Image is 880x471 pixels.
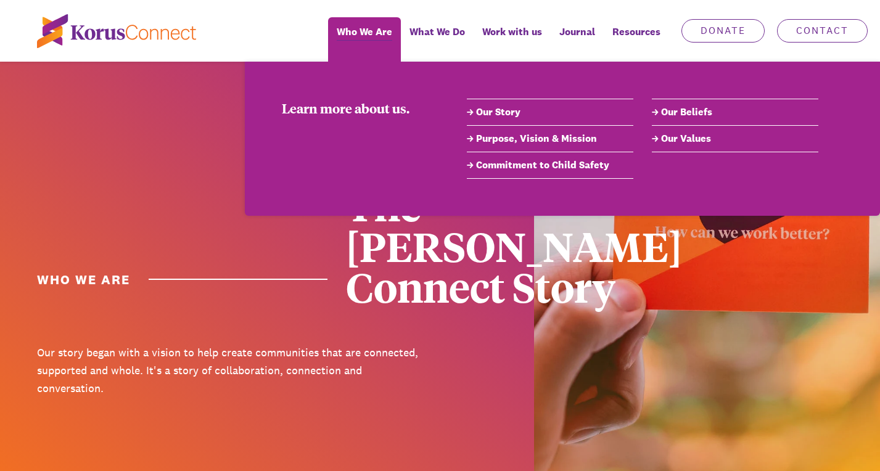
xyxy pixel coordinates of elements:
span: Work with us [482,23,542,41]
a: Donate [681,19,765,43]
p: Our story began with a vision to help create communities that are connected, supported and whole.... [37,344,431,397]
div: Resources [604,17,669,62]
a: Our Beliefs [652,105,818,120]
div: The [PERSON_NAME] Connect Story [346,185,740,307]
span: Journal [559,23,595,41]
h1: Who we are [37,271,327,289]
a: Work with us [474,17,551,62]
div: Learn more about us. [282,99,430,117]
a: Who We Are [328,17,401,62]
a: Purpose, Vision & Mission [467,131,633,146]
a: What We Do [401,17,474,62]
a: Our Story [467,105,633,120]
a: Commitment to Child Safety [467,158,633,173]
a: Our Values [652,131,818,146]
img: korus-connect%2Fc5177985-88d5-491d-9cd7-4a1febad1357_logo.svg [37,14,196,48]
a: Contact [777,19,868,43]
span: What We Do [409,23,465,41]
span: Who We Are [337,23,392,41]
a: Journal [551,17,604,62]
